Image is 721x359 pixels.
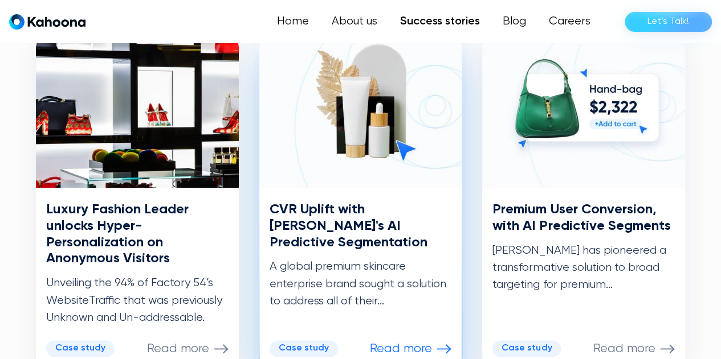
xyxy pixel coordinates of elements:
div: Case study [279,343,329,354]
p: Read more [370,341,432,356]
div: Case study [55,343,105,354]
p: Unveiling the 94% of Factory 54’s WebsiteTraffic that was previously Unknown and Un-addressable. [46,275,229,327]
p: Read more [147,341,209,356]
div: Let’s Talk! [647,13,689,31]
a: Success stories [389,10,491,33]
a: Home [266,10,320,33]
p: A global premium skincare enterprise brand sought a solution to address all of their... [270,258,452,310]
p: Read more [593,341,655,356]
h3: Premium User Conversion, with AI Predictive Segments [492,201,675,234]
h3: Luxury Fashion Leader unlocks Hyper-Personalization on Anonymous Visitors [46,201,229,267]
h3: CVR Uplift with [PERSON_NAME]'s AI Predictive Segmentation [270,201,452,250]
div: Case study [502,343,552,354]
p: [PERSON_NAME] has pioneered a transformative solution to broad targeting for premium... [492,242,675,294]
a: Let’s Talk! [625,12,712,32]
a: Careers [537,10,602,33]
a: Blog [491,10,537,33]
a: About us [320,10,389,33]
a: home [9,14,85,30]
